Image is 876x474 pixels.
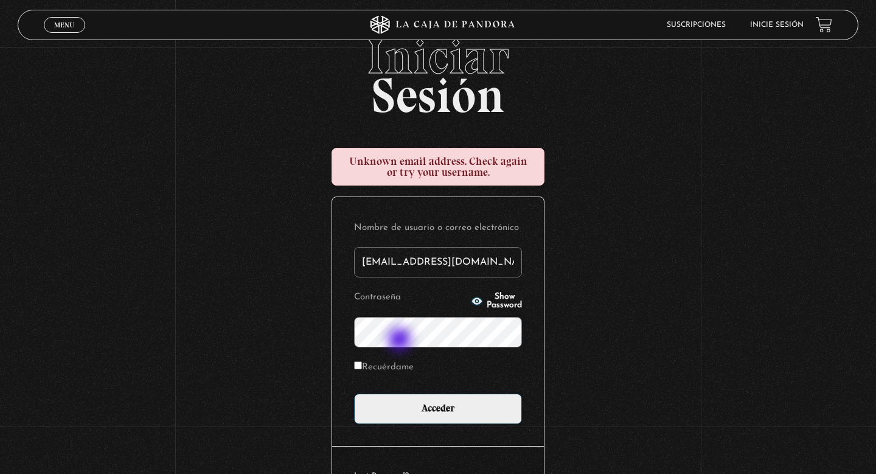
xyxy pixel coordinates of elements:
[667,21,726,29] a: Suscripciones
[18,32,858,110] h2: Sesión
[487,293,522,310] span: Show Password
[816,16,832,33] a: View your shopping cart
[354,288,467,307] label: Contraseña
[471,293,522,310] button: Show Password
[354,361,362,369] input: Recuérdame
[354,394,522,424] input: Acceder
[54,21,74,29] span: Menu
[50,31,79,40] span: Cerrar
[18,32,858,81] span: Iniciar
[354,358,414,377] label: Recuérdame
[332,148,544,186] div: Unknown email address. Check again or try your username.
[354,219,522,238] label: Nombre de usuario o correo electrónico
[750,21,804,29] a: Inicie sesión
